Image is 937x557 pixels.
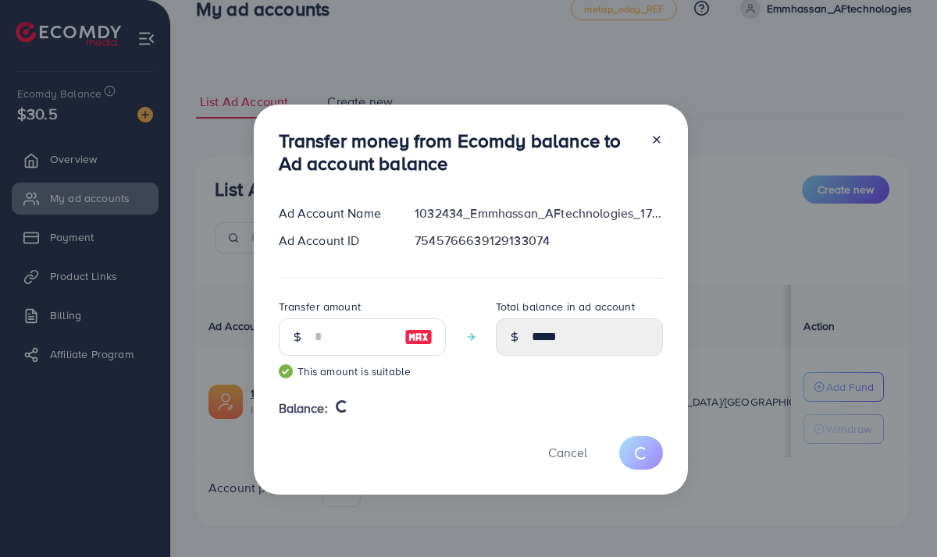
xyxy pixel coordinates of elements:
iframe: Chat [871,487,925,545]
img: guide [279,364,293,378]
div: Ad Account ID [266,232,403,250]
label: Transfer amount [279,299,361,314]
small: This amount is suitable [279,364,446,379]
label: Total balance in ad account [496,299,635,314]
h3: Transfer money from Ecomdy balance to Ad account balance [279,129,638,175]
div: Ad Account Name [266,204,403,222]
img: image [404,328,433,346]
div: 1032434_Emmhassan_AFtechnologies_1756885816680 [402,204,675,222]
div: 7545766639129133074 [402,232,675,250]
span: Cancel [548,444,587,461]
button: Cancel [529,436,607,470]
span: Balance: [279,399,328,417]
